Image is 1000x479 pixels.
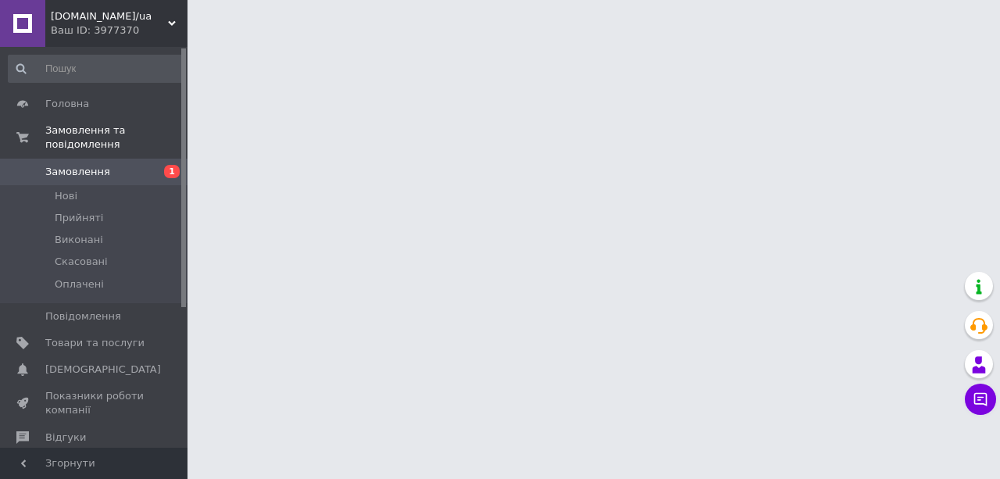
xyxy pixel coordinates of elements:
span: Відгуки [45,431,86,445]
span: 1 [164,165,180,178]
span: Нові [55,189,77,203]
span: Прийняті [55,211,103,225]
div: Ваш ID: 3977370 [51,23,187,38]
span: [DEMOGRAPHIC_DATA] [45,363,161,377]
span: Головна [45,97,89,111]
span: Повідомлення [45,309,121,324]
span: Товари та послуги [45,336,145,350]
span: Замовлення [45,165,110,179]
span: sadivnik.site/ua [51,9,168,23]
button: Чат з покупцем [965,384,996,415]
input: Пошук [8,55,184,83]
span: Показники роботи компанії [45,389,145,417]
span: Скасовані [55,255,108,269]
span: Виконані [55,233,103,247]
span: Замовлення та повідомлення [45,123,187,152]
span: Оплачені [55,277,104,291]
